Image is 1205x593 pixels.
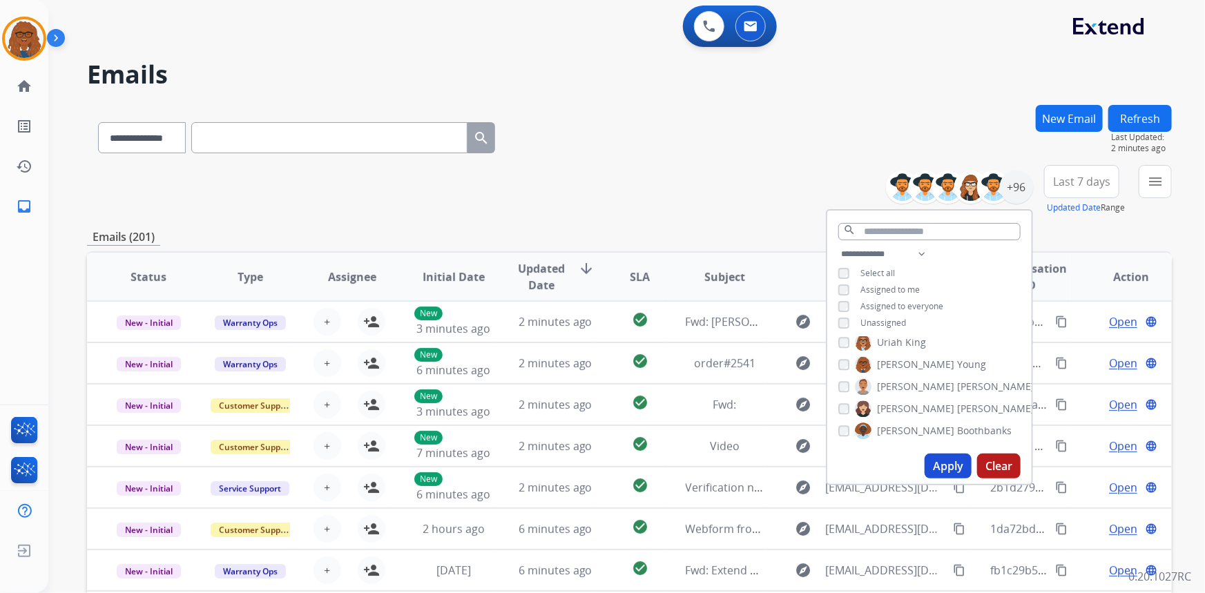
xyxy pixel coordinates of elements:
span: 2 minutes ago [519,438,592,454]
mat-icon: content_copy [953,523,965,535]
h2: Emails [87,61,1172,88]
mat-icon: person_add [363,438,380,454]
mat-icon: language [1145,398,1157,411]
button: Apply [925,454,972,478]
span: Assigned to me [860,284,920,295]
span: Webform from [EMAIL_ADDRESS][DOMAIN_NAME] on [DATE] [686,521,999,536]
span: King [905,336,926,349]
span: New - Initial [117,357,181,371]
span: [EMAIL_ADDRESS][DOMAIN_NAME] [826,479,946,496]
mat-icon: content_copy [1055,440,1068,452]
span: Assigned to everyone [860,300,943,312]
mat-icon: language [1145,481,1157,494]
span: Open [1109,396,1137,413]
span: 7 minutes ago [416,445,490,460]
mat-icon: person_add [363,313,380,330]
mat-icon: search [473,130,490,146]
span: Customer Support [211,440,300,454]
span: 6 minutes ago [416,487,490,502]
mat-icon: content_copy [953,481,965,494]
mat-icon: check_circle [632,477,648,494]
mat-icon: check_circle [632,518,648,535]
button: + [314,432,341,460]
mat-icon: person_add [363,396,380,413]
mat-icon: list_alt [16,118,32,135]
mat-icon: menu [1147,173,1164,190]
span: New - Initial [117,481,181,496]
button: New Email [1036,105,1103,132]
span: Select all [860,267,895,279]
p: Emails (201) [87,229,160,246]
mat-icon: content_copy [1055,357,1068,369]
mat-icon: check_circle [632,311,648,328]
span: order#2541 [694,356,755,371]
span: 2 minutes ago [1111,143,1172,154]
span: 3 minutes ago [416,404,490,419]
span: [PERSON_NAME] [957,380,1034,393]
button: + [314,556,341,584]
mat-icon: explore [796,521,812,537]
button: + [314,349,341,377]
span: Open [1109,355,1137,371]
span: Type [238,269,263,285]
mat-icon: home [16,78,32,95]
span: + [324,438,330,454]
th: Action [1070,253,1172,301]
span: Open [1109,313,1137,330]
mat-icon: content_copy [1055,398,1068,411]
span: Range [1047,202,1125,213]
span: 2 minutes ago [519,314,592,329]
mat-icon: content_copy [1055,564,1068,576]
mat-icon: arrow_downward [578,260,595,277]
button: Updated Date [1047,202,1101,213]
mat-icon: language [1145,523,1157,535]
span: + [324,313,330,330]
span: 2 hours ago [423,521,485,536]
span: Boothbanks [957,424,1012,438]
mat-icon: search [843,224,856,236]
mat-icon: check_circle [632,560,648,576]
span: + [324,479,330,496]
span: New - Initial [117,564,181,579]
span: Fwd: [PERSON_NAME] [686,314,798,329]
span: [EMAIL_ADDRESS][DOMAIN_NAME] [826,521,946,537]
span: New - Initial [117,523,181,537]
mat-icon: content_copy [1055,523,1068,535]
p: New [414,307,443,320]
span: + [324,396,330,413]
span: [PERSON_NAME] [877,380,954,393]
mat-icon: language [1145,315,1157,328]
span: Open [1109,438,1137,454]
span: Open [1109,521,1137,537]
mat-icon: content_copy [1055,481,1068,494]
span: Customer Support [211,398,300,413]
span: + [324,562,330,579]
button: Last 7 days [1044,165,1119,198]
mat-icon: language [1145,357,1157,369]
span: Assignee [328,269,376,285]
span: 6 minutes ago [519,521,592,536]
mat-icon: explore [796,438,812,454]
mat-icon: check_circle [632,353,648,369]
p: New [414,389,443,403]
span: [PERSON_NAME] [877,402,954,416]
span: + [324,355,330,371]
mat-icon: explore [796,396,812,413]
mat-icon: explore [796,313,812,330]
span: Video [710,438,740,454]
span: New - Initial [117,398,181,413]
span: Warranty Ops [215,564,286,579]
span: 6 minutes ago [519,563,592,578]
mat-icon: check_circle [632,394,648,411]
p: New [414,348,443,362]
span: Service Support [211,481,289,496]
button: Refresh [1108,105,1172,132]
span: Warranty Ops [215,357,286,371]
span: SLA [630,269,650,285]
span: Uriah [877,336,903,349]
mat-icon: person_add [363,562,380,579]
span: 2b1d2793-7bc6-4180-b198-cad56e594c67 [990,480,1204,495]
span: [PERSON_NAME] [957,402,1034,416]
mat-icon: explore [796,562,812,579]
span: Last 7 days [1053,179,1110,184]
